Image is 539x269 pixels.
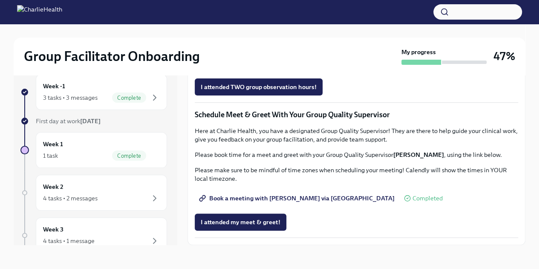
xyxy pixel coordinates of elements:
h6: Week 1 [43,139,63,149]
strong: My progress [401,48,436,56]
span: I attended TWO group observation hours! [201,83,317,91]
a: Week -13 tasks • 3 messagesComplete [20,74,167,110]
button: I attended my meet & greet! [195,214,286,231]
p: Please make sure to be mindful of time zones when scheduling your meeting! Calendly will show the... [195,166,518,183]
strong: [DATE] [80,117,101,125]
a: Week 24 tasks • 2 messages [20,175,167,211]
div: 1 task [43,151,58,160]
div: 4 tasks • 1 message [43,237,95,245]
span: First day at work [36,117,101,125]
span: Complete [112,95,146,101]
h6: Week -1 [43,81,65,91]
div: 3 tasks • 3 messages [43,93,98,102]
p: Here at Charlie Health, you have a designated Group Quality Supervisor! They are there to help gu... [195,127,518,144]
div: 4 tasks • 2 messages [43,194,98,202]
span: Book a meeting with [PERSON_NAME] via [GEOGRAPHIC_DATA] [201,194,395,202]
p: Please book time for a meet and greet with your Group Quality Supervisor , using the link below. [195,150,518,159]
span: I attended my meet & greet! [201,218,280,226]
h6: Week 3 [43,225,63,234]
a: Book a meeting with [PERSON_NAME] via [GEOGRAPHIC_DATA] [195,190,401,207]
a: Week 34 tasks • 1 message [20,217,167,253]
p: Schedule Meet & Greet With Your Group Quality Supervisor [195,110,518,120]
h6: Week 2 [43,182,63,191]
a: Week 11 taskComplete [20,132,167,168]
span: Complete [112,153,146,159]
span: Completed [412,195,443,202]
img: CharlieHealth [17,5,62,19]
button: I attended TWO group observation hours! [195,78,323,95]
a: First day at work[DATE] [20,117,167,125]
h3: 47% [493,49,515,64]
h2: Group Facilitator Onboarding [24,48,200,65]
strong: [PERSON_NAME] [393,151,444,159]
